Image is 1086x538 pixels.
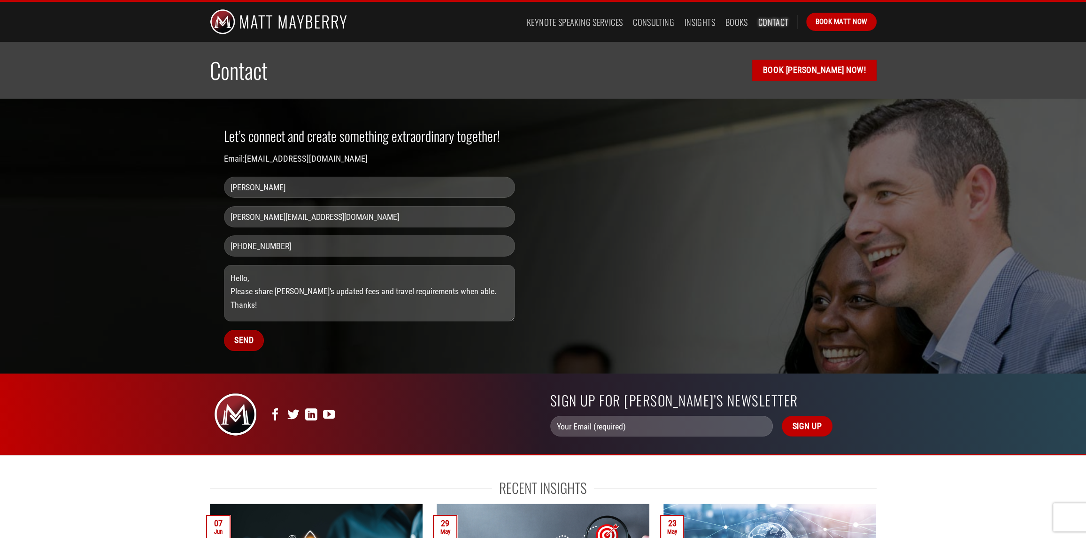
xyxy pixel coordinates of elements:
[224,177,515,198] input: Your Name
[725,14,748,31] a: Books
[224,152,515,165] p: Email:
[224,127,515,145] h2: Let’s connect and create something extraordinary together!
[224,235,515,257] input: Your Phone
[550,392,877,409] h2: Sign up for [PERSON_NAME]’s Newsletter
[210,54,268,86] span: Contact
[763,63,866,77] span: Book [PERSON_NAME] Now!
[527,14,623,31] a: Keynote Speaking Services
[224,330,264,351] input: Send
[499,479,587,497] span: Recent Insights
[210,2,347,42] img: Matt Mayberry
[815,16,867,27] span: Book Matt Now
[270,409,281,422] a: Follow on Facebook
[752,60,876,81] a: Book [PERSON_NAME] Now!
[550,416,773,437] input: Your Email (required)
[305,409,317,422] a: Follow on LinkedIn
[782,416,832,437] input: Sign Up
[245,154,368,164] a: [EMAIL_ADDRESS][DOMAIN_NAME]
[550,416,877,437] form: Contact form
[287,409,299,422] a: Follow on Twitter
[323,409,335,422] a: Follow on YouTube
[685,14,715,31] a: Insights
[758,14,789,31] a: Contact
[224,206,515,227] input: Your Email
[224,177,515,359] form: Contact form
[806,13,876,31] a: Book Matt Now
[633,14,674,31] a: Consulting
